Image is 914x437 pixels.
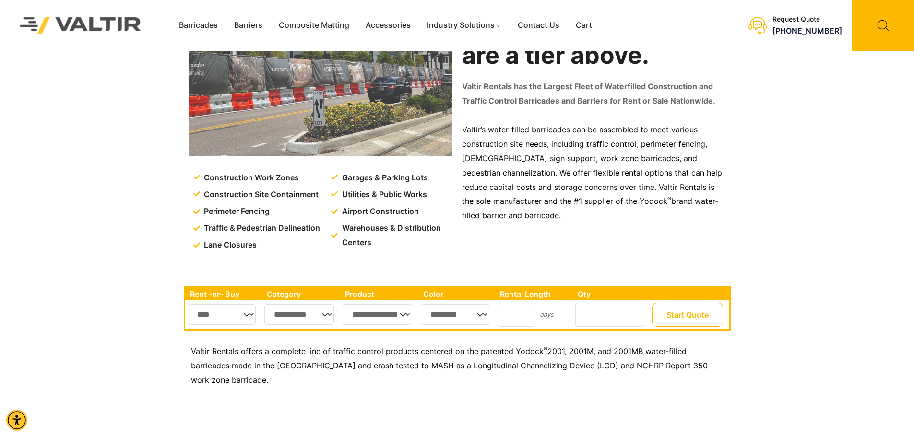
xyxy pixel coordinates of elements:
[264,304,334,325] select: Single select
[772,15,842,24] div: Request Quote
[462,123,726,223] p: Valtir’s water-filled barricades can be assembled to meet various construction site needs, includ...
[510,18,568,33] a: Contact Us
[202,221,320,236] span: Traffic & Pedestrian Delineation
[191,346,708,385] span: 2001, 2001M, and 2001MB water-filled barricades made in the [GEOGRAPHIC_DATA] and crash tested to...
[188,304,256,325] select: Single select
[340,288,418,300] th: Product
[202,204,270,219] span: Perimeter Fencing
[667,195,671,202] sup: ®
[7,4,154,46] img: Valtir Rentals
[340,221,454,250] span: Warehouses & Distribution Centers
[544,345,547,353] sup: ®
[226,18,271,33] a: Barriers
[340,204,419,219] span: Airport Construction
[540,311,554,318] small: days
[652,303,723,327] button: Start Quote
[271,18,357,33] a: Composite Matting
[357,18,419,33] a: Accessories
[575,303,643,327] input: Number
[340,171,428,185] span: Garages & Parking Lots
[191,346,544,356] span: Valtir Rentals offers a complete line of traffic control products centered on the patented Yodock
[6,410,27,431] div: Accessibility Menu
[202,188,319,202] span: Construction Site Containment
[343,304,412,325] select: Single select
[568,18,600,33] a: Cart
[340,188,427,202] span: Utilities & Public Works
[495,288,573,300] th: Rental Length
[419,18,510,33] a: Industry Solutions
[202,238,257,252] span: Lane Closures
[202,171,299,185] span: Construction Work Zones
[418,288,496,300] th: Color
[772,26,842,35] a: call (888) 496-3625
[462,80,726,108] p: Valtir Rentals has the Largest Fleet of Waterfilled Construction and Traffic Control Barricades a...
[498,303,535,327] input: Number
[421,304,489,325] select: Single select
[262,288,341,300] th: Category
[171,18,226,33] a: Barricades
[462,16,726,69] h2: Expert solutions that are a tier above.
[573,288,649,300] th: Qty
[185,288,262,300] th: Rent -or- Buy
